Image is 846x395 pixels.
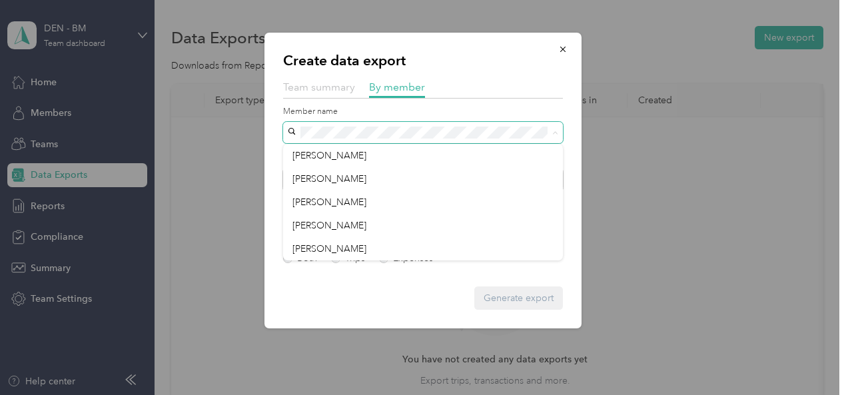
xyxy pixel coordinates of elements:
[292,220,366,231] span: [PERSON_NAME]
[283,254,317,263] label: Both
[283,106,563,118] label: Member name
[283,81,355,93] span: Team summary
[379,254,433,263] label: Expenses
[292,150,366,161] span: [PERSON_NAME]
[292,197,366,208] span: [PERSON_NAME]
[369,81,425,93] span: By member
[331,254,365,263] label: Trips
[292,173,366,185] span: [PERSON_NAME]
[771,320,846,395] iframe: Everlance-gr Chat Button Frame
[283,51,563,70] p: Create data export
[292,243,366,254] span: [PERSON_NAME]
